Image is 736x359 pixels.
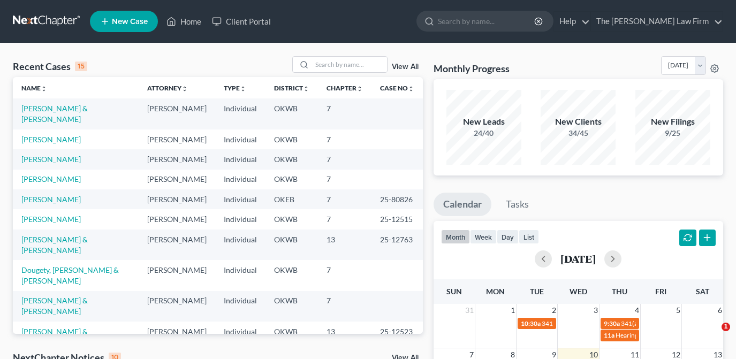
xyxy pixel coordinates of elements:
[655,287,666,296] span: Fri
[371,322,423,352] td: 25-12523
[434,193,491,216] a: Calendar
[265,98,318,129] td: OKWB
[139,291,215,322] td: [PERSON_NAME]
[21,84,47,92] a: Nameunfold_more
[371,189,423,209] td: 25-80826
[510,304,516,317] span: 1
[446,128,521,139] div: 24/40
[21,215,81,224] a: [PERSON_NAME]
[470,230,497,244] button: week
[434,62,510,75] h3: Monthly Progress
[408,86,414,92] i: unfold_more
[551,304,557,317] span: 2
[318,209,371,229] td: 7
[139,260,215,291] td: [PERSON_NAME]
[139,230,215,260] td: [PERSON_NAME]
[318,149,371,169] td: 7
[496,193,538,216] a: Tasks
[75,62,87,71] div: 15
[486,287,505,296] span: Mon
[312,57,387,72] input: Search by name...
[542,319,645,327] span: 341(a) meeting for [PERSON_NAME]
[265,149,318,169] td: OKWB
[41,86,47,92] i: unfold_more
[441,230,470,244] button: month
[21,327,88,347] a: [PERSON_NAME] & [PERSON_NAME]
[265,170,318,189] td: OKWB
[722,323,730,331] span: 1
[139,129,215,149] td: [PERSON_NAME]
[215,291,265,322] td: Individual
[318,291,371,322] td: 7
[675,304,681,317] span: 5
[700,323,725,348] iframe: Intercom live chat
[215,322,265,352] td: Individual
[21,174,81,184] a: [PERSON_NAME]
[497,230,519,244] button: day
[139,322,215,352] td: [PERSON_NAME]
[274,84,309,92] a: Districtunfold_more
[240,86,246,92] i: unfold_more
[265,260,318,291] td: OKWB
[634,304,640,317] span: 4
[612,287,627,296] span: Thu
[215,149,265,169] td: Individual
[635,128,710,139] div: 9/25
[139,189,215,209] td: [PERSON_NAME]
[215,209,265,229] td: Individual
[438,11,536,31] input: Search by name...
[318,189,371,209] td: 7
[147,84,188,92] a: Attorneyunfold_more
[181,86,188,92] i: unfold_more
[464,304,475,317] span: 31
[215,129,265,149] td: Individual
[530,287,544,296] span: Tue
[717,304,723,317] span: 6
[541,116,616,128] div: New Clients
[380,84,414,92] a: Case Nounfold_more
[446,116,521,128] div: New Leads
[318,129,371,149] td: 7
[604,319,620,327] span: 9:30a
[591,12,723,31] a: The [PERSON_NAME] Law Firm
[139,170,215,189] td: [PERSON_NAME]
[139,209,215,229] td: [PERSON_NAME]
[318,98,371,129] td: 7
[21,235,88,255] a: [PERSON_NAME] & [PERSON_NAME]
[265,129,318,149] td: OKWB
[318,170,371,189] td: 7
[224,84,246,92] a: Typeunfold_more
[371,230,423,260] td: 25-12763
[541,128,616,139] div: 34/45
[265,291,318,322] td: OKWB
[554,12,590,31] a: Help
[392,63,419,71] a: View All
[635,116,710,128] div: New Filings
[207,12,276,31] a: Client Portal
[265,209,318,229] td: OKWB
[139,149,215,169] td: [PERSON_NAME]
[521,319,541,327] span: 10:30a
[265,230,318,260] td: OKWB
[161,12,207,31] a: Home
[303,86,309,92] i: unfold_more
[21,135,81,144] a: [PERSON_NAME]
[265,189,318,209] td: OKEB
[215,230,265,260] td: Individual
[215,260,265,291] td: Individual
[13,60,87,73] div: Recent Cases
[371,209,423,229] td: 25-12515
[519,230,539,244] button: list
[139,98,215,129] td: [PERSON_NAME]
[560,253,596,264] h2: [DATE]
[604,331,614,339] span: 11a
[21,155,81,164] a: [PERSON_NAME]
[215,170,265,189] td: Individual
[215,189,265,209] td: Individual
[112,18,148,26] span: New Case
[215,98,265,129] td: Individual
[593,304,599,317] span: 3
[446,287,462,296] span: Sun
[327,84,363,92] a: Chapterunfold_more
[318,230,371,260] td: 13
